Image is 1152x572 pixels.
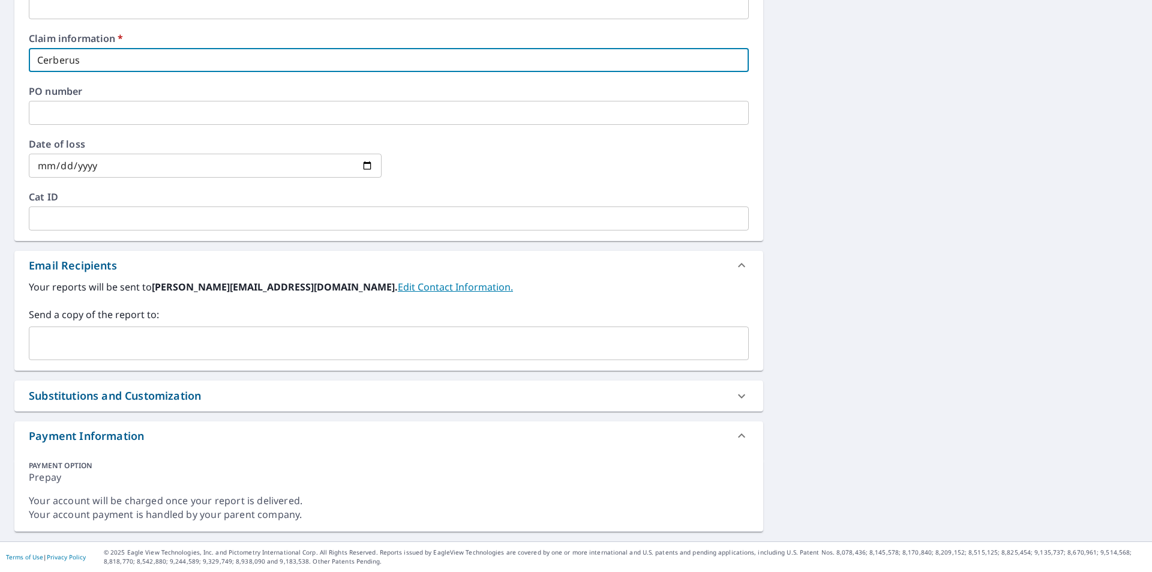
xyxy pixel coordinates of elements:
[47,553,86,561] a: Privacy Policy
[29,86,749,96] label: PO number
[29,34,749,43] label: Claim information
[29,280,749,294] label: Your reports will be sent to
[29,428,144,444] div: Payment Information
[29,257,117,274] div: Email Recipients
[14,251,763,280] div: Email Recipients
[29,139,382,149] label: Date of loss
[104,548,1146,566] p: © 2025 Eagle View Technologies, Inc. and Pictometry International Corp. All Rights Reserved. Repo...
[6,553,86,561] p: |
[29,508,749,522] div: Your account payment is handled by your parent company.
[398,280,513,294] a: EditContactInfo
[152,280,398,294] b: [PERSON_NAME][EMAIL_ADDRESS][DOMAIN_NAME].
[29,388,201,404] div: Substitutions and Customization
[29,307,749,322] label: Send a copy of the report to:
[6,553,43,561] a: Terms of Use
[29,460,749,471] div: PAYMENT OPTION
[29,192,749,202] label: Cat ID
[14,421,763,450] div: Payment Information
[14,381,763,411] div: Substitutions and Customization
[29,494,749,508] div: Your account will be charged once your report is delivered.
[29,471,749,494] div: Prepay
